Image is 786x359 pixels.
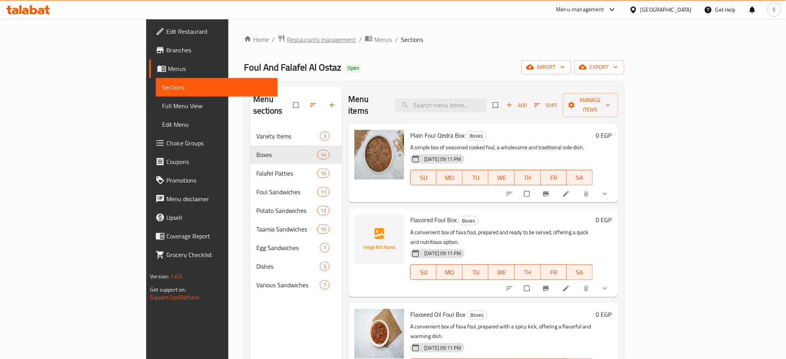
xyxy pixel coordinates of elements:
[317,187,330,197] div: items
[537,185,556,202] button: Branch-specific-item
[466,267,485,278] span: TU
[410,264,437,280] button: SU
[574,60,624,74] button: export
[318,207,329,214] span: 13
[541,170,567,185] button: FR
[149,134,278,152] a: Choice Groups
[596,185,615,202] button: show more
[317,224,330,234] div: items
[320,280,330,290] div: items
[256,224,317,234] div: Taamia Sandwiches
[256,280,320,290] span: Various Sandwiches
[515,170,541,185] button: TH
[601,285,609,292] svg: Show Choices
[578,280,596,297] button: delete
[320,131,330,141] div: items
[149,171,278,190] a: Promotions
[256,262,320,271] span: Dishes
[563,93,618,117] button: Manage items
[374,35,392,44] span: Menus
[580,62,618,72] span: export
[166,138,271,148] span: Choice Groups
[256,150,317,159] span: Boxes
[421,155,464,163] span: [DATE] 09:11 PM
[250,238,342,257] div: Egg Sandwiches7
[250,145,342,164] div: Boxes14
[414,172,434,183] span: SU
[541,264,567,280] button: FR
[569,95,612,115] span: Manage items
[562,285,572,292] a: Edit menu item
[318,226,329,233] span: 10
[501,280,520,297] button: sort-choices
[492,172,511,183] span: WE
[256,169,317,178] span: Falafel Patties
[414,267,434,278] span: SU
[168,64,271,73] span: Menus
[410,143,593,152] p: A simple box of seasoned cooked foul, a wholesome and traditional side dish.
[492,267,511,278] span: WE
[518,172,538,183] span: TH
[317,206,330,215] div: items
[244,35,624,45] nav: breadcrumb
[463,170,489,185] button: TU
[250,220,342,238] div: Taamia Sandwiches10
[437,264,463,280] button: MO
[544,172,564,183] span: FR
[250,257,342,276] div: Dishes3
[567,170,593,185] button: SA
[544,267,564,278] span: FR
[556,5,604,14] div: Menu-management
[440,172,460,183] span: MO
[467,311,487,320] div: Boxes
[537,280,556,297] button: Branch-specific-item
[641,5,692,14] div: [GEOGRAPHIC_DATA]
[596,280,615,297] button: show more
[162,101,271,110] span: Full Menu View
[506,101,527,110] span: Add
[488,98,504,112] span: Select section
[395,35,398,44] li: /
[256,243,320,252] span: Egg Sandwiches
[532,99,560,111] button: Sort
[156,115,278,134] a: Edit Menu
[256,206,317,215] span: Potato Sandwiches
[318,151,329,159] span: 14
[166,213,271,222] span: Upsell
[320,133,329,140] span: 3
[578,185,596,202] button: delete
[156,78,278,97] a: Sections
[459,216,478,225] span: Boxes
[466,131,486,141] div: Boxes
[162,120,271,129] span: Edit Menu
[150,271,169,281] span: Version:
[320,263,329,270] span: 3
[149,227,278,245] a: Coverage Report
[410,214,457,226] span: Flavored Foul Box
[166,157,271,166] span: Coupons
[150,285,186,295] span: Get support on:
[166,250,271,259] span: Grocery Checklist
[149,190,278,208] a: Menu disclaimer
[149,208,278,227] a: Upsell
[256,131,320,141] span: Variety Items
[410,170,437,185] button: SU
[166,231,271,241] span: Coverage Report
[354,130,404,179] img: Plain Foul Qedra Box
[773,5,776,14] span: S
[250,127,342,145] div: Variety Items3
[421,344,464,352] span: [DATE] 09:11 PM
[320,243,330,252] div: items
[166,45,271,55] span: Branches
[318,188,329,196] span: 11
[365,35,392,45] a: Menus
[287,35,356,44] span: Restaurants management
[515,264,541,280] button: TH
[520,281,536,296] span: Select to update
[317,150,330,159] div: items
[440,267,460,278] span: MO
[149,245,278,264] a: Grocery Checklist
